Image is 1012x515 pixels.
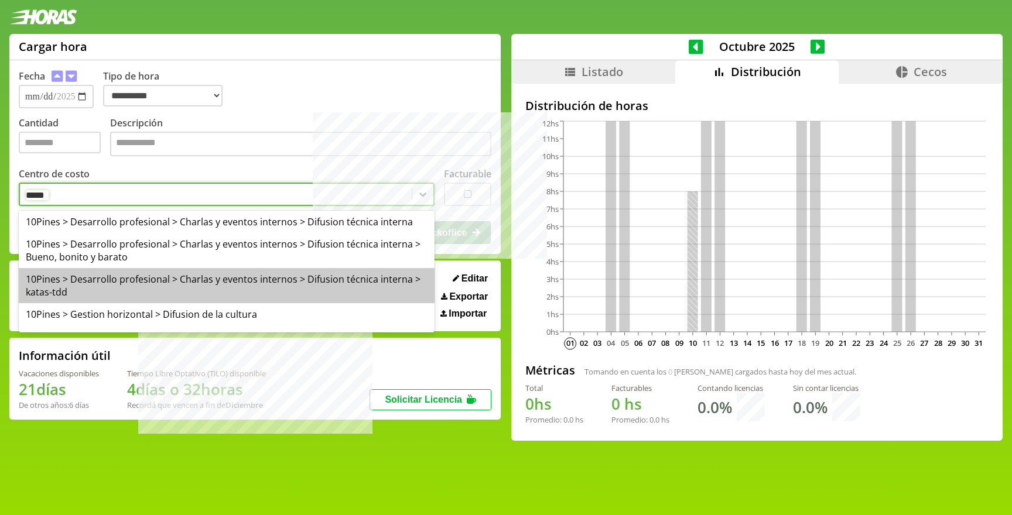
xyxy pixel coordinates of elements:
[907,338,915,348] text: 26
[731,64,801,80] span: Distribución
[437,291,491,303] button: Exportar
[593,338,601,348] text: 03
[127,379,266,400] h1: 4 días o 32 horas
[449,291,488,302] span: Exportar
[798,338,806,348] text: 18
[546,186,559,197] tspan: 8hs
[449,273,491,284] button: Editar
[668,366,672,377] span: 0
[866,338,874,348] text: 23
[370,389,491,410] button: Solicitar Licencia
[525,414,583,425] div: Promedio: hs
[546,327,559,337] tspan: 0hs
[607,338,616,348] text: 04
[703,39,811,54] span: Octubre 2025
[716,338,724,348] text: 12
[525,393,583,414] h1: hs
[730,338,738,348] text: 13
[9,9,77,25] img: logotipo
[566,338,574,348] text: 01
[793,383,860,393] div: Sin contar licencias
[879,338,888,348] text: 24
[19,132,101,153] input: Cantidad
[975,338,983,348] text: 31
[525,383,583,393] div: Total
[546,221,559,232] tspan: 6hs
[19,233,435,268] div: 10Pines > Desarrollo profesional > Charlas y eventos internos > Difusion técnica interna > Bueno,...
[110,116,491,159] label: Descripción
[127,368,266,379] div: Tiempo Libre Optativo (TiLO) disponible
[582,64,623,80] span: Listado
[661,338,669,348] text: 08
[542,151,559,162] tspan: 10hs
[525,393,534,414] span: 0
[19,268,435,303] div: 10Pines > Desarrollo profesional > Charlas y eventos internos > Difusion técnica interna > katas-tdd
[648,338,656,348] text: 07
[461,273,488,284] span: Editar
[584,366,856,377] span: Tomando en cuenta los [PERSON_NAME] cargados hasta hoy del mes actual.
[546,274,559,284] tspan: 3hs
[793,397,828,418] h1: 0.0 %
[698,383,765,393] div: Contando licencias
[525,98,989,114] h2: Distribución de horas
[449,308,487,319] span: Importar
[19,400,99,410] div: De otros años: 6 días
[852,338,860,348] text: 22
[103,70,232,108] label: Tipo de hora
[525,362,575,378] h2: Métricas
[961,338,969,348] text: 30
[225,400,263,410] b: Diciembre
[649,414,659,425] span: 0.0
[19,303,435,325] div: 10Pines > Gestion horizontal > Difusion de la cultura
[893,338,901,348] text: 25
[825,338,833,348] text: 20
[675,338,683,348] text: 09
[914,64,947,80] span: Cecos
[611,383,669,393] div: Facturables
[839,338,847,348] text: 21
[127,400,266,410] div: Recordá que vencen a fin de
[563,414,573,425] span: 0.0
[702,338,710,348] text: 11
[19,368,99,379] div: Vacaciones disponibles
[546,169,559,179] tspan: 9hs
[19,211,435,233] div: 10Pines > Desarrollo profesional > Charlas y eventos internos > Difusion técnica interna
[757,338,765,348] text: 15
[698,397,732,418] h1: 0.0 %
[611,393,669,414] h1: hs
[934,338,942,348] text: 28
[770,338,778,348] text: 16
[920,338,928,348] text: 27
[580,338,588,348] text: 02
[634,338,642,348] text: 06
[611,414,669,425] div: Promedio: hs
[19,39,87,54] h1: Cargar hora
[546,239,559,249] tspan: 5hs
[620,338,628,348] text: 05
[546,204,559,214] tspan: 7hs
[542,118,559,129] tspan: 12hs
[110,132,491,156] textarea: Descripción
[546,256,559,267] tspan: 4hs
[689,338,697,348] text: 10
[19,348,111,363] h2: Información útil
[743,338,752,348] text: 14
[546,309,559,320] tspan: 1hs
[948,338,956,348] text: 29
[103,85,223,107] select: Tipo de hora
[611,393,620,414] span: 0
[784,338,792,348] text: 17
[444,167,491,180] label: Facturable
[19,70,45,83] label: Fecha
[546,291,559,302] tspan: 2hs
[385,394,462,404] span: Solicitar Licencia
[19,379,99,400] h1: 21 días
[19,116,110,159] label: Cantidad
[19,167,90,180] label: Centro de costo
[811,338,819,348] text: 19
[542,133,559,144] tspan: 11hs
